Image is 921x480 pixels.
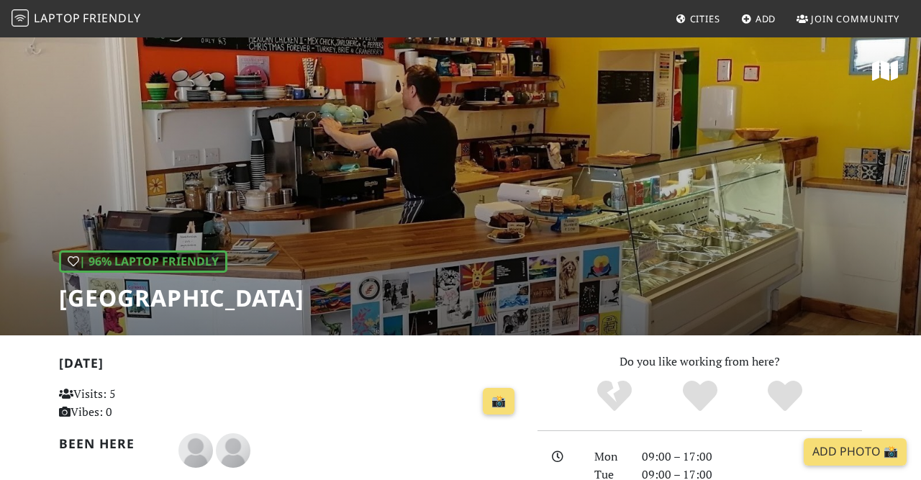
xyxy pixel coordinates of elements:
[216,433,250,468] img: blank-535327c66bd565773addf3077783bbfce4b00ec00e9fd257753287c682c7fa38.png
[633,448,871,466] div: 09:00 – 17:00
[34,10,81,26] span: Laptop
[178,441,216,457] span: Andrew Micklethwaite
[59,356,520,376] h2: [DATE]
[690,12,720,25] span: Cities
[537,353,862,371] p: Do you like working from here?
[804,438,907,466] a: Add Photo 📸
[811,12,899,25] span: Join Community
[59,385,201,422] p: Visits: 5 Vibes: 0
[59,250,227,273] div: | 96% Laptop Friendly
[586,448,633,466] div: Mon
[483,388,514,415] a: 📸
[571,379,657,415] div: No
[59,436,161,451] h2: Been here
[743,379,828,415] div: Definitely!
[12,9,29,27] img: LaptopFriendly
[12,6,141,32] a: LaptopFriendly LaptopFriendly
[735,6,782,32] a: Add
[178,433,213,468] img: blank-535327c66bd565773addf3077783bbfce4b00ec00e9fd257753287c682c7fa38.png
[216,441,250,457] span: L J
[657,379,743,415] div: Yes
[83,10,140,26] span: Friendly
[670,6,726,32] a: Cities
[59,284,304,312] h1: [GEOGRAPHIC_DATA]
[791,6,905,32] a: Join Community
[756,12,776,25] span: Add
